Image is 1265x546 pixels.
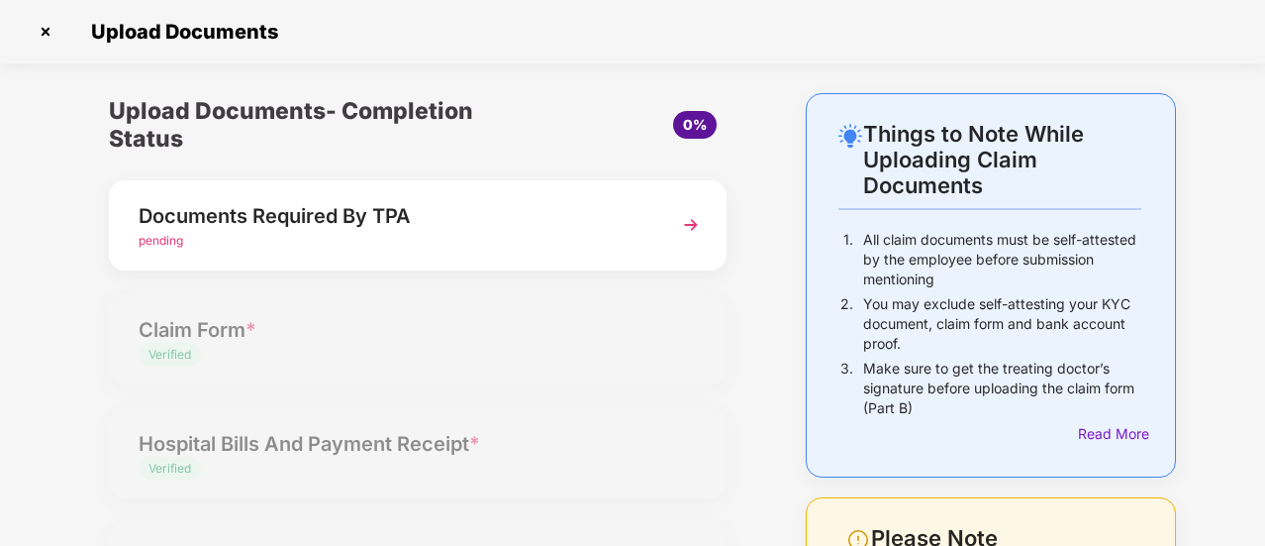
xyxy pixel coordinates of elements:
[840,294,853,354] p: 2.
[139,233,183,248] span: pending
[863,359,1141,418] p: Make sure to get the treating doctor’s signature before uploading the claim form (Part B)
[673,207,709,243] img: svg+xml;base64,PHN2ZyBpZD0iTmV4dCIgeG1sbnM9Imh0dHA6Ly93d3cudzMub3JnLzIwMDAvc3ZnIiB3aWR0aD0iMzYiIG...
[71,20,288,44] span: Upload Documents
[1078,423,1141,445] div: Read More
[683,116,707,133] span: 0%
[863,294,1141,354] p: You may exclude self-attesting your KYC document, claim form and bank account proof.
[30,16,61,48] img: svg+xml;base64,PHN2ZyBpZD0iQ3Jvc3MtMzJ4MzIiIHhtbG5zPSJodHRwOi8vd3d3LnczLm9yZy8yMDAwL3N2ZyIgd2lkdG...
[838,124,862,148] img: svg+xml;base64,PHN2ZyB4bWxucz0iaHR0cDovL3d3dy53My5vcmcvMjAwMC9zdmciIHdpZHRoPSIyNC4wOTMiIGhlaWdodD...
[863,230,1141,289] p: All claim documents must be self-attested by the employee before submission mentioning
[863,121,1141,198] div: Things to Note While Uploading Claim Documents
[840,359,853,418] p: 3.
[139,200,650,232] div: Documents Required By TPA
[843,230,853,289] p: 1.
[109,93,521,157] div: Upload Documents- Completion Status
